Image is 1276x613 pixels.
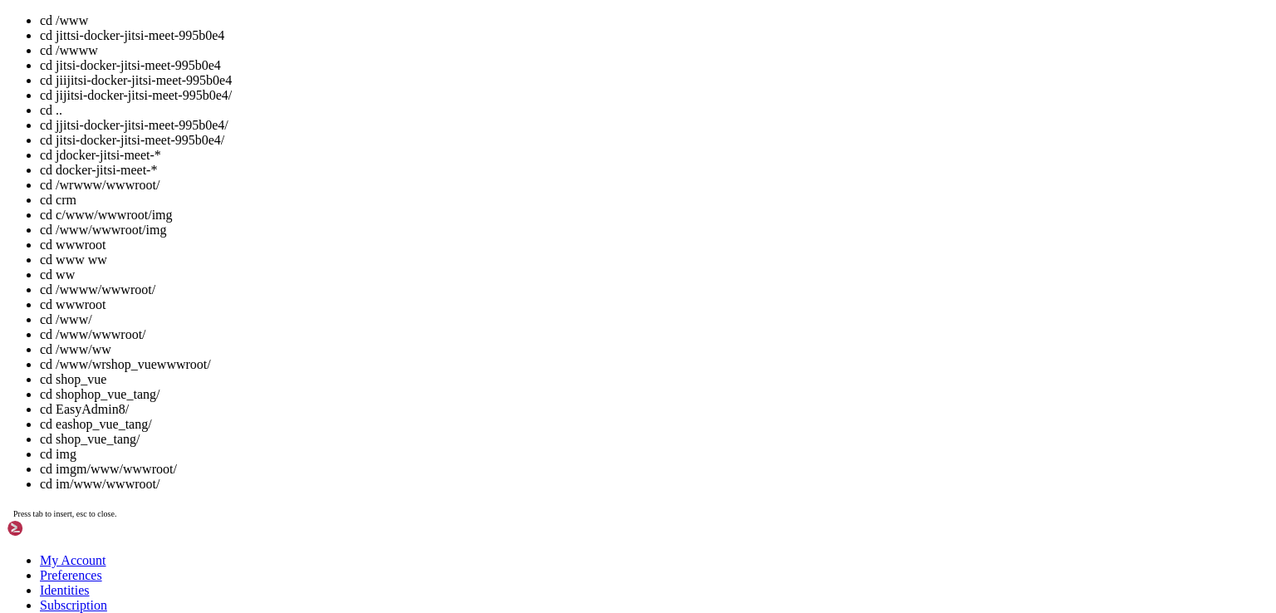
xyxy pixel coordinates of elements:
[40,88,1269,103] li: cd jijitsi-docker-jitsi-meet-995b0e4/
[40,208,1269,223] li: cd c/www/wwwroot/img
[40,568,102,582] a: Preferences
[40,43,1269,58] li: cd /wwww
[7,346,1059,360] x-row: [root@C20250922116305 ~]# cd /www
[40,163,1269,178] li: cd docker-jitsi-meet-*
[40,267,1269,282] li: cd ww
[7,120,1059,134] x-row: 9088c34094df jitsi/web:unstable "/init" 5 hours ago Up 5 hours [TECHNICAL_ID]->80/tcp, [::]:80->8...
[7,77,1059,91] x-row: [root@C20250922116305 ~]# docker ps
[40,327,1269,342] li: cd /www/wwwroot/
[40,372,1269,387] li: cd shop_vue
[40,178,1269,193] li: cd /wrwww/wwwroot/
[40,297,1269,312] li: cd wwwroot
[7,520,102,537] img: Shellngn
[40,28,1269,43] li: cd jittsi-docker-jitsi-meet-995b0e4
[40,118,1269,133] li: cd jjitsi-docker-jitsi-meet-995b0e4/
[40,13,1269,28] li: cd /www
[7,317,1059,331] x-row: [root@C20250922116305 ~]# cat /www
[40,312,1269,327] li: cd /www/
[7,218,1059,233] x-row: jitsi-docker-jitsi-meet-995b0e4-prosody-1
[40,387,1269,402] li: cd shophop_vue_tang/
[40,73,1269,88] li: cd jiijitsi-docker-jitsi-meet-995b0e4
[7,388,1059,402] x-row: [root@C20250922116305 www]# cd
[40,553,106,567] a: My Account
[7,233,1059,247] x-row: [root@C20250922116305 ~]# docker images
[40,238,1269,253] li: cd wwwroot
[7,7,1059,21] x-row: Activate the web console with: systemctl enable --now cockpit.socket
[7,148,1059,162] x-row: 2a76a717d633 [PERSON_NAME]/jvb:unstable "/init" 5 hours ago Up 5 hours [TECHNICAL_ID]->8080/tcp, ...
[7,49,1059,63] x-row: There were 365 failed login attempts since the last successful login.
[7,105,1059,120] x-row: NAMES
[7,261,1059,275] x-row: jitsi/jvb unstable 76fa0cba07e7 15 hours ago 841MB
[40,282,1269,297] li: cd /wwww/wwwroot/
[40,133,1269,148] li: cd jitsi-docker-jitsi-meet-995b0e4/
[40,417,1269,432] li: cd eashop_vue_tang/
[159,374,366,387] span: jitsi-docker-jitsi-meet-995b0e4
[40,462,1269,477] li: cd imgm/www/wwwroot/
[40,477,1269,492] li: cd im/www/wwwroot/
[40,58,1269,73] li: cd jitsi-docker-jitsi-meet-995b0e4
[40,583,90,597] a: Identities
[40,402,1269,417] li: cd EasyAdmin8/
[7,289,1059,303] x-row: jitsi/prosody unstable ba5591e053a0 15 hours ago 252MB
[7,63,1059,77] x-row: Last login: [DATE] from [TECHNICAL_ID]
[7,35,1059,49] x-row: Last failed login: [DATE] from [TECHNICAL_ID] on ssh:notty
[40,357,1269,372] li: cd /www/wrshop_vuewwwroot/
[7,190,1059,204] x-row: jitsi-docker-jitsi-meet-995b0e4-jicofo-1
[7,162,1059,176] x-row: jitsi-docker-jitsi-meet-995b0e4-jvb-1
[40,598,107,612] a: Subscription
[40,223,1269,238] li: cd /www/wwwroot/img
[40,432,1269,447] li: cd shop_vue_tang/
[40,193,1269,208] li: cd crm
[7,91,1059,105] x-row: CONTAINER ID IMAGE COMMAND CREATED STATUS PORTS
[7,331,1059,346] x-row: cat: /www: Is a directory
[7,360,1059,374] x-row: [root@C20250922116305 www]# ls
[7,204,1059,218] x-row: bba8ea5410a4 jitsi/prosody:unstable "/init" 5 hours ago Up 5 hours 5222/tcp, 5269/tcp, 5280/tcp, ...
[223,388,230,402] div: (31, 27)
[40,103,1269,118] li: cd ..
[40,253,1269,267] li: cd www ww
[7,176,1059,190] x-row: 733ed22636aa jitsi/jicofo:unstable "/init" 5 hours ago Up 5 hours [TECHNICAL_ID]->8888/tcp
[13,509,116,518] span: Press tab to insert, esc to close.
[7,374,146,387] span: docker-jitsi-meet.zip
[40,148,1269,163] li: cd jdocker-jitsi-meet-*
[40,447,1269,462] li: cd img
[7,303,1059,317] x-row: jitsi/web unstable 5a4fe22c[DATE] 370MB
[7,134,1059,148] x-row: tcp jitsi-docker-jitsi-meet-995b0e4-web-1
[7,275,1059,289] x-row: jitsi/jicofo unstable d1d7dcbdcf37 15 hours ago 702MB
[7,247,1059,261] x-row: REPOSITORY TAG IMAGE ID CREATED SIZE
[40,342,1269,357] li: cd /www/ww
